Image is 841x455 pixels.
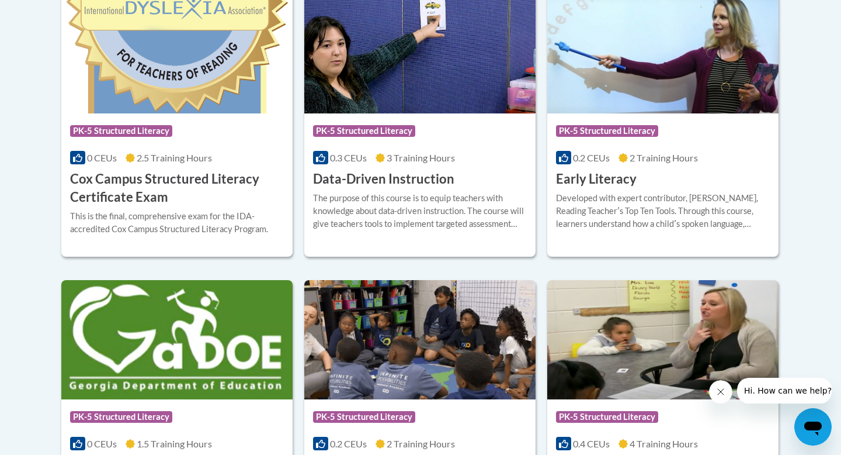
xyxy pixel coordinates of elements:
[330,438,367,449] span: 0.2 CEUs
[556,192,770,230] div: Developed with expert contributor, [PERSON_NAME], Reading Teacherʹs Top Ten Tools. Through this c...
[556,411,658,423] span: PK-5 Structured Literacy
[387,438,455,449] span: 2 Training Hours
[70,210,284,236] div: This is the final, comprehensive exam for the IDA-accredited Cox Campus Structured Literacy Program.
[330,152,367,163] span: 0.3 CEUs
[313,170,454,188] h3: Data-Driven Instruction
[304,280,536,399] img: Course Logo
[313,192,527,230] div: The purpose of this course is to equip teachers with knowledge about data-driven instruction. The...
[61,280,293,399] img: Course Logo
[794,408,832,446] iframe: Button to launch messaging window
[573,438,610,449] span: 0.4 CEUs
[70,411,172,423] span: PK-5 Structured Literacy
[630,152,698,163] span: 2 Training Hours
[87,438,117,449] span: 0 CEUs
[70,125,172,137] span: PK-5 Structured Literacy
[630,438,698,449] span: 4 Training Hours
[137,438,212,449] span: 1.5 Training Hours
[313,411,415,423] span: PK-5 Structured Literacy
[547,280,779,399] img: Course Logo
[70,170,284,206] h3: Cox Campus Structured Literacy Certificate Exam
[387,152,455,163] span: 3 Training Hours
[556,125,658,137] span: PK-5 Structured Literacy
[87,152,117,163] span: 0 CEUs
[737,378,832,404] iframe: Message from company
[556,170,637,188] h3: Early Literacy
[137,152,212,163] span: 2.5 Training Hours
[573,152,610,163] span: 0.2 CEUs
[709,380,732,404] iframe: Close message
[313,125,415,137] span: PK-5 Structured Literacy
